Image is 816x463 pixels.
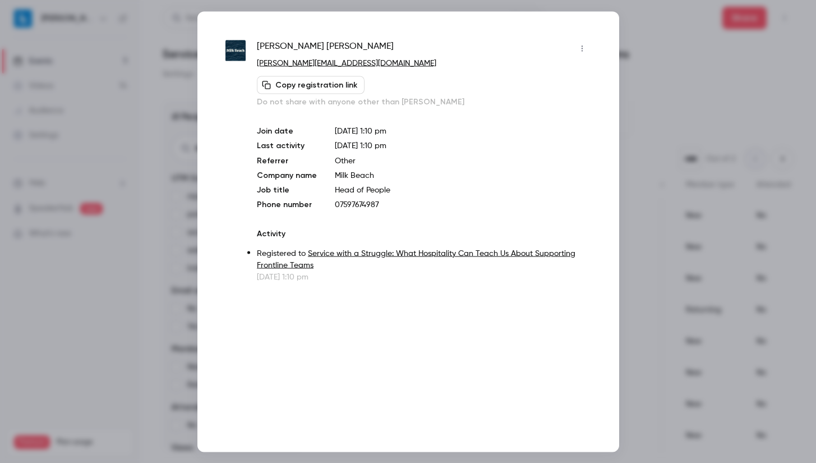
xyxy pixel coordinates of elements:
p: Milk Beach [335,169,591,181]
img: milkbeach.com [225,40,246,61]
p: Company name [257,169,317,181]
p: Referrer [257,155,317,166]
p: Last activity [257,140,317,152]
p: [DATE] 1:10 pm [257,271,591,282]
p: Other [335,155,591,166]
p: Head of People [335,184,591,195]
span: [PERSON_NAME] [PERSON_NAME] [257,39,394,57]
a: [PERSON_NAME][EMAIL_ADDRESS][DOMAIN_NAME] [257,59,436,67]
p: Join date [257,125,317,136]
p: Do not share with anyone other than [PERSON_NAME] [257,96,591,107]
p: Activity [257,228,591,239]
button: Copy registration link [257,76,365,94]
p: [DATE] 1:10 pm [335,125,591,136]
a: Service with a Struggle: What Hospitality Can Teach Us About Supporting Frontline Teams [257,249,575,269]
p: 07597674987 [335,199,591,210]
p: Job title [257,184,317,195]
p: Registered to [257,247,591,271]
span: [DATE] 1:10 pm [335,141,386,149]
p: Phone number [257,199,317,210]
